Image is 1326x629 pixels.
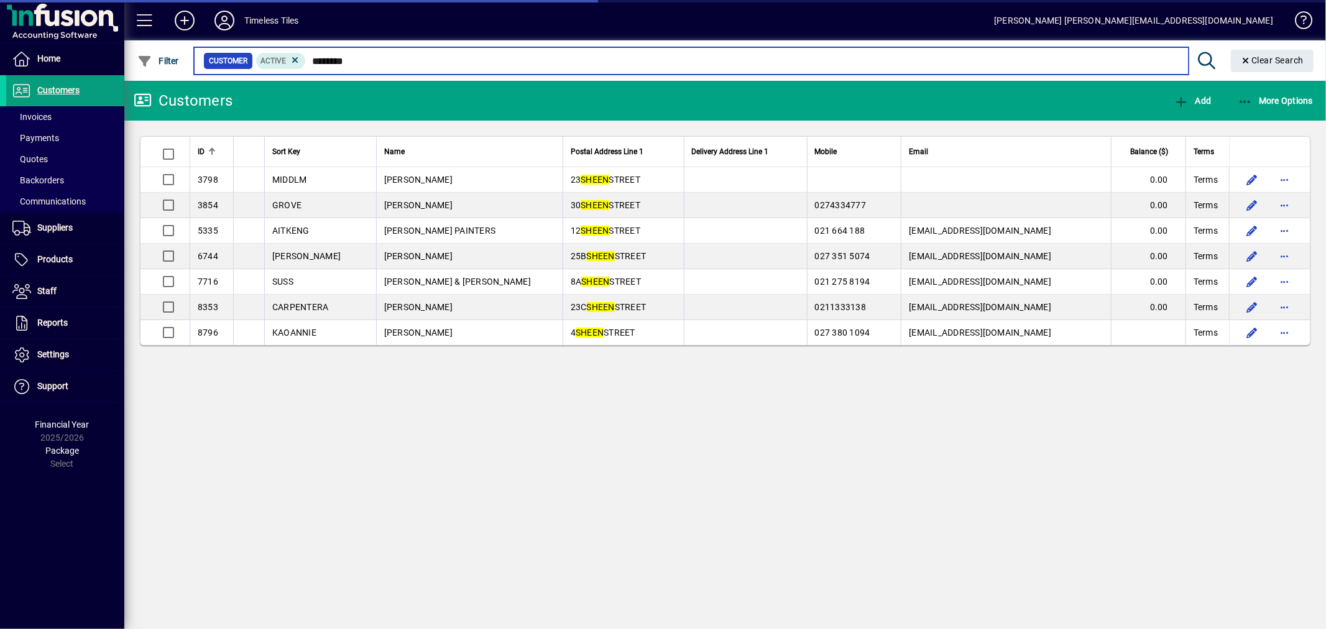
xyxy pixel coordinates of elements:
td: 0.00 [1111,295,1186,320]
em: SHEEN [576,328,604,337]
span: Terms [1194,326,1218,339]
span: Delivery Address Line 1 [692,145,769,158]
button: More options [1274,221,1294,241]
span: Terms [1194,250,1218,262]
span: Invoices [12,112,52,122]
span: 027 351 5074 [815,251,870,261]
span: 3854 [198,200,218,210]
span: Terms [1194,145,1214,158]
span: 5335 [198,226,218,236]
span: SUSS [272,277,293,287]
td: 0.00 [1111,193,1186,218]
td: 0.00 [1111,167,1186,193]
span: 6744 [198,251,218,261]
span: [EMAIL_ADDRESS][DOMAIN_NAME] [909,251,1051,261]
span: 021 664 188 [815,226,865,236]
span: [EMAIL_ADDRESS][DOMAIN_NAME] [909,277,1051,287]
span: [PERSON_NAME] [272,251,341,261]
button: More options [1274,297,1294,317]
a: Suppliers [6,213,124,244]
button: Edit [1242,323,1262,342]
span: 23C STREET [571,302,647,312]
span: [EMAIL_ADDRESS][DOMAIN_NAME] [909,302,1051,312]
div: ID [198,145,226,158]
a: Payments [6,127,124,149]
span: 0274334777 [815,200,867,210]
span: 8796 [198,328,218,337]
button: Add [1171,90,1214,112]
a: Settings [6,339,124,370]
span: 027 380 1094 [815,328,870,337]
button: Edit [1242,246,1262,266]
button: Edit [1242,170,1262,190]
span: Terms [1194,275,1218,288]
div: Balance ($) [1119,145,1179,158]
span: Suppliers [37,223,73,232]
span: 8A STREET [571,277,641,287]
span: Home [37,53,60,63]
span: 4 STREET [571,328,635,337]
span: Communications [12,196,86,206]
span: Payments [12,133,59,143]
span: Staff [37,286,57,296]
span: [PERSON_NAME] [384,328,453,337]
span: 25B STREET [571,251,647,261]
button: Clear [1231,50,1314,72]
span: Products [37,254,73,264]
span: 0211333138 [815,302,867,312]
td: 0.00 [1111,244,1186,269]
div: Timeless Tiles [244,11,298,30]
span: Mobile [815,145,837,158]
div: [PERSON_NAME] [PERSON_NAME][EMAIL_ADDRESS][DOMAIN_NAME] [994,11,1273,30]
span: Postal Address Line 1 [571,145,643,158]
button: More options [1274,272,1294,292]
a: Reports [6,308,124,339]
span: 8353 [198,302,218,312]
span: Reports [37,318,68,328]
em: SHEEN [587,251,615,261]
span: KAOANNIE [272,328,316,337]
td: 0.00 [1111,269,1186,295]
a: Invoices [6,106,124,127]
button: More options [1274,246,1294,266]
span: Customers [37,85,80,95]
span: Support [37,381,68,391]
span: ID [198,145,205,158]
div: Mobile [815,145,894,158]
span: 021 275 8194 [815,277,870,287]
a: Communications [6,191,124,212]
span: Terms [1194,301,1218,313]
span: [PERSON_NAME] [384,200,453,210]
em: SHEEN [587,302,615,312]
mat-chip: Activation Status: Active [256,53,306,69]
button: Filter [134,50,182,72]
span: CARPENTERA [272,302,329,312]
span: Terms [1194,199,1218,211]
button: More Options [1235,90,1317,112]
span: AITKENG [272,226,310,236]
a: Home [6,44,124,75]
span: [EMAIL_ADDRESS][DOMAIN_NAME] [909,328,1051,337]
em: SHEEN [581,175,609,185]
button: Edit [1242,297,1262,317]
span: Email [909,145,928,158]
span: [PERSON_NAME] [384,251,453,261]
a: Quotes [6,149,124,170]
button: Profile [205,9,244,32]
span: Add [1174,96,1211,106]
button: More options [1274,170,1294,190]
span: Customer [209,55,247,67]
span: Name [384,145,405,158]
div: Customers [134,91,233,111]
span: Settings [37,349,69,359]
em: SHEEN [581,200,609,210]
span: Backorders [12,175,64,185]
button: More options [1274,195,1294,215]
span: Package [45,446,79,456]
button: Edit [1242,272,1262,292]
span: [PERSON_NAME] PAINTERS [384,226,496,236]
span: Balance ($) [1130,145,1168,158]
span: [PERSON_NAME] & [PERSON_NAME] [384,277,531,287]
div: Name [384,145,555,158]
span: 12 STREET [571,226,640,236]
